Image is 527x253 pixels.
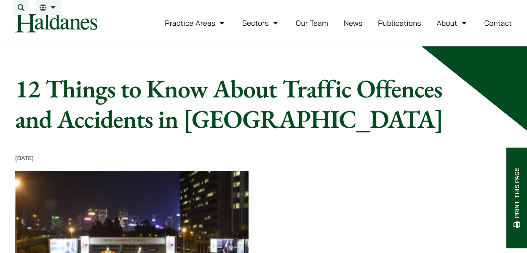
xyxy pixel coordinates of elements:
[40,4,58,11] a: EN
[15,154,34,162] time: [DATE]
[165,18,227,28] a: Practice Areas
[242,18,280,28] a: Sectors
[344,18,363,28] a: News
[436,18,468,28] a: About
[296,18,328,28] a: Our Team
[15,13,97,32] img: Logo of Haldanes
[378,18,421,28] a: Publications
[484,18,512,28] a: Contact
[15,73,449,134] h1: 12 Things to Know About Traffic Offences and Accidents in [GEOGRAPHIC_DATA]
